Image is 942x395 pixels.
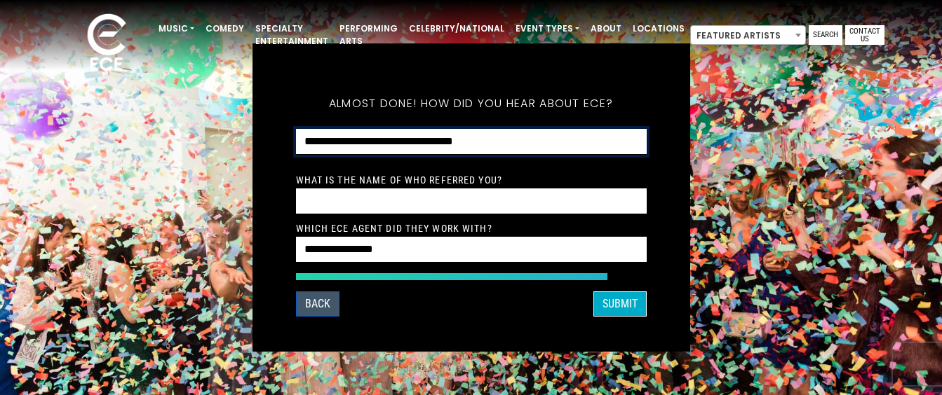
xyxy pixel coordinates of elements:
a: Performing Arts [334,17,403,53]
label: Which ECE Agent Did They Work With? [296,222,492,235]
a: Celebrity/National [403,17,510,41]
span: Featured Artists [691,26,805,46]
span: Featured Artists [690,25,806,45]
a: Locations [627,17,690,41]
a: Music [153,17,200,41]
a: Contact Us [845,25,884,45]
label: What is the Name of Who Referred You? [296,174,502,186]
button: SUBMIT [593,291,647,317]
a: Event Types [510,17,585,41]
img: ece_new_logo_whitev2-1.png [72,10,142,78]
a: Specialty Entertainment [250,17,334,53]
a: About [585,17,627,41]
h5: Almost done! How did you hear about ECE? [296,78,647,129]
button: Back [296,291,339,317]
a: Search [809,25,842,45]
a: Comedy [200,17,250,41]
select: How did you hear about ECE [296,129,647,155]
